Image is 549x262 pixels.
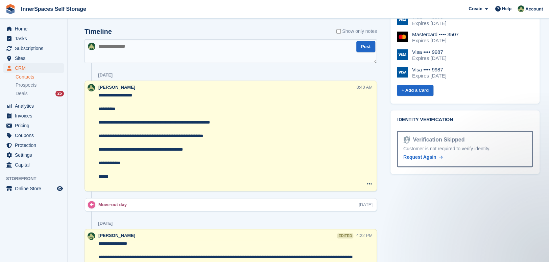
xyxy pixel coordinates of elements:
[88,84,95,91] img: Paula Amey
[356,84,373,90] div: 8:40 AM
[98,233,135,238] span: [PERSON_NAME]
[412,55,446,61] div: Expires [DATE]
[518,5,524,12] img: Paula Amey
[15,160,55,170] span: Capital
[412,31,459,38] div: Mastercard •••• 3507
[3,160,64,170] a: menu
[15,184,55,193] span: Online Store
[3,111,64,121] a: menu
[5,4,16,14] img: stora-icon-8386f47178a22dfd0bd8f6a31ec36ba5ce8667c1dd55bd0f319d3a0aa187defe.svg
[397,49,408,60] img: Visa Logo
[525,6,543,13] span: Account
[403,136,410,144] img: Identity Verification Ready
[410,136,464,144] div: Verification Skipped
[16,82,64,89] a: Prospects
[403,145,526,152] div: Customer is not required to verify identity.
[16,90,64,97] a: Deals 25
[55,91,64,96] div: 25
[3,34,64,43] a: menu
[403,154,443,161] a: Request Again
[3,131,64,140] a: menu
[98,201,130,208] div: Move-out day
[15,24,55,34] span: Home
[15,140,55,150] span: Protection
[3,150,64,160] a: menu
[15,131,55,140] span: Coupons
[3,121,64,130] a: menu
[412,20,446,26] div: Expires [DATE]
[16,74,64,80] a: Contacts
[98,72,113,78] div: [DATE]
[356,41,375,52] button: Post
[412,38,459,44] div: Expires [DATE]
[469,5,482,12] span: Create
[15,111,55,121] span: Invoices
[336,28,341,35] input: Show only notes
[336,28,377,35] label: Show only notes
[397,67,408,78] img: Visa Logo
[3,63,64,73] a: menu
[85,28,112,36] h2: Timeline
[3,140,64,150] a: menu
[412,49,446,55] div: Visa •••• 9987
[412,73,446,79] div: Expires [DATE]
[15,44,55,53] span: Subscriptions
[98,85,135,90] span: [PERSON_NAME]
[15,63,55,73] span: CRM
[403,154,436,160] span: Request Again
[3,101,64,111] a: menu
[15,34,55,43] span: Tasks
[16,82,37,88] span: Prospects
[6,175,67,182] span: Storefront
[502,5,511,12] span: Help
[397,117,533,123] h2: Identity verification
[337,233,353,238] div: edited
[15,150,55,160] span: Settings
[98,221,113,226] div: [DATE]
[397,85,433,96] a: + Add a Card
[359,201,373,208] div: [DATE]
[3,24,64,34] a: menu
[88,232,95,240] img: Paula Amey
[88,43,95,50] img: Paula Amey
[15,101,55,111] span: Analytics
[412,67,446,73] div: Visa •••• 9987
[356,232,372,239] div: 4:22 PM
[15,121,55,130] span: Pricing
[3,184,64,193] a: menu
[18,3,89,15] a: InnerSpaces Self Storage
[16,90,28,97] span: Deals
[56,184,64,193] a: Preview store
[15,53,55,63] span: Sites
[3,53,64,63] a: menu
[397,31,408,42] img: Mastercard Logo
[3,44,64,53] a: menu
[397,14,408,25] img: Visa Logo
